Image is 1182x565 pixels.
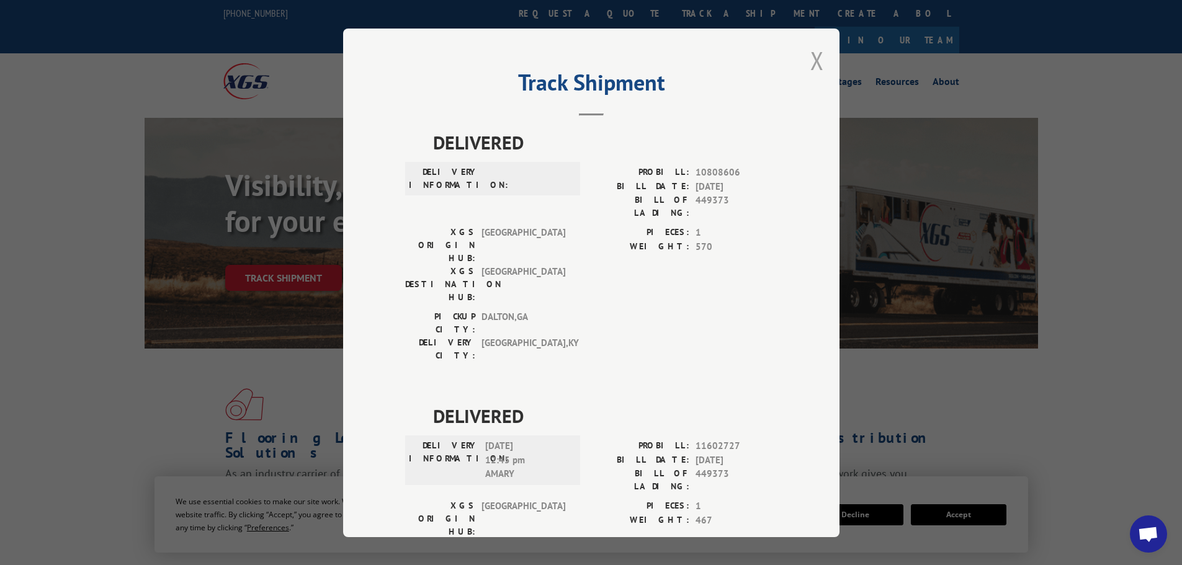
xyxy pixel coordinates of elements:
[405,265,475,304] label: XGS DESTINATION HUB:
[696,499,777,514] span: 1
[591,439,689,453] label: PROBILL:
[1130,515,1167,553] div: Open chat
[696,239,777,254] span: 570
[481,336,565,362] span: [GEOGRAPHIC_DATA] , KY
[696,194,777,220] span: 449373
[405,499,475,538] label: XGS ORIGIN HUB:
[696,166,777,180] span: 10808606
[433,402,777,430] span: DELIVERED
[481,265,565,304] span: [GEOGRAPHIC_DATA]
[696,226,777,240] span: 1
[481,499,565,538] span: [GEOGRAPHIC_DATA]
[481,310,565,336] span: DALTON , GA
[481,226,565,265] span: [GEOGRAPHIC_DATA]
[433,128,777,156] span: DELIVERED
[485,439,569,481] span: [DATE] 12:45 pm AMARY
[405,336,475,362] label: DELIVERY CITY:
[591,453,689,467] label: BILL DATE:
[591,467,689,493] label: BILL OF LADING:
[405,310,475,336] label: PICKUP CITY:
[810,44,824,77] button: Close modal
[591,239,689,254] label: WEIGHT:
[409,166,479,192] label: DELIVERY INFORMATION:
[591,226,689,240] label: PIECES:
[696,513,777,527] span: 467
[405,226,475,265] label: XGS ORIGIN HUB:
[591,499,689,514] label: PIECES:
[591,179,689,194] label: BILL DATE:
[409,439,479,481] label: DELIVERY INFORMATION:
[696,467,777,493] span: 449373
[591,194,689,220] label: BILL OF LADING:
[696,453,777,467] span: [DATE]
[591,513,689,527] label: WEIGHT:
[405,74,777,97] h2: Track Shipment
[696,179,777,194] span: [DATE]
[696,439,777,453] span: 11602727
[591,166,689,180] label: PROBILL:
